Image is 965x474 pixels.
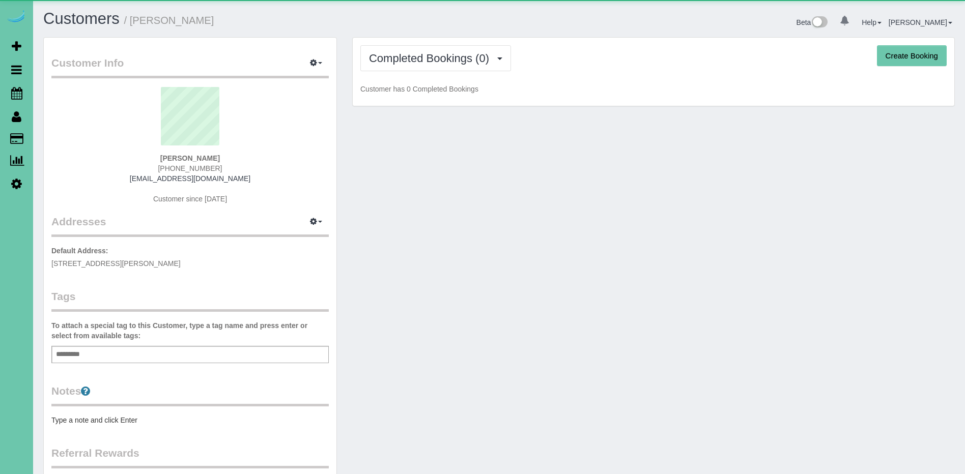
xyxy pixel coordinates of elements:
a: Help [862,18,882,26]
img: Automaid Logo [6,10,26,24]
strong: [PERSON_NAME] [160,154,220,162]
label: Default Address: [51,246,108,256]
span: Completed Bookings (0) [369,52,494,65]
legend: Referral Rewards [51,446,329,468]
button: Completed Bookings (0) [360,45,511,71]
legend: Tags [51,289,329,312]
small: / [PERSON_NAME] [124,15,214,26]
legend: Customer Info [51,55,329,78]
a: Customers [43,10,120,27]
span: Customer since [DATE] [153,195,227,203]
p: Customer has 0 Completed Bookings [360,84,947,94]
a: [PERSON_NAME] [889,18,952,26]
a: [EMAIL_ADDRESS][DOMAIN_NAME] [130,174,250,183]
span: [STREET_ADDRESS][PERSON_NAME] [51,259,181,268]
img: New interface [811,16,828,29]
label: To attach a special tag to this Customer, type a tag name and press enter or select from availabl... [51,320,329,341]
pre: Type a note and click Enter [51,415,329,425]
a: Beta [797,18,828,26]
legend: Notes [51,383,329,406]
span: [PHONE_NUMBER] [158,164,222,172]
button: Create Booking [877,45,947,67]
